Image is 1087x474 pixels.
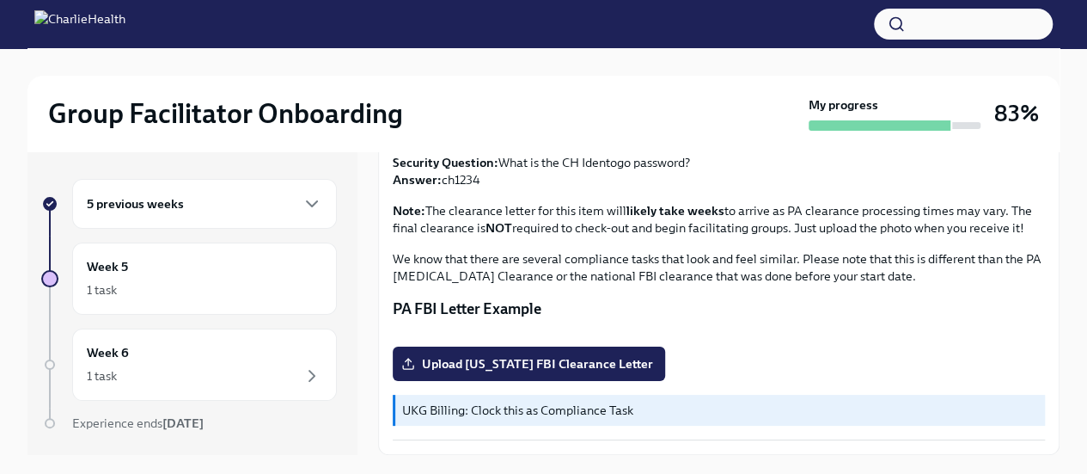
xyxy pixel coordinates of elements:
p: UKG Billing: Clock this as Compliance Task [402,402,1038,419]
h6: Week 5 [87,257,128,276]
span: Experience ends [72,416,204,431]
h6: Week 6 [87,343,129,362]
p: We know that there are several compliance tasks that look and feel similar. Please note that this... [393,250,1045,285]
strong: [DATE] [162,416,204,431]
strong: Answer: [393,172,442,188]
span: Upload [US_STATE] FBI Clearance Letter [405,355,653,372]
p: The clearance letter for this item will to arrive as PA clearance processing times may vary. The ... [393,202,1045,237]
a: Week 61 task [41,329,337,401]
p: PA FBI Letter Example [393,299,1045,319]
strong: NOT [485,220,512,236]
div: 1 task [87,367,117,385]
p: What is the CH Identogo password? ch1234 [393,137,1045,188]
strong: My progress [809,96,878,114]
h2: Group Facilitator Onboarding [48,96,403,131]
strong: Security Question: [393,155,498,170]
div: 5 previous weeks [72,179,337,229]
img: CharlieHealth [34,10,125,38]
strong: Note: [393,203,425,219]
label: Upload [US_STATE] FBI Clearance Letter [393,347,665,381]
strong: likely take weeks [626,203,724,219]
h6: 5 previous weeks [87,194,184,213]
a: Week 51 task [41,243,337,315]
h3: 83% [994,98,1039,129]
div: 1 task [87,281,117,299]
